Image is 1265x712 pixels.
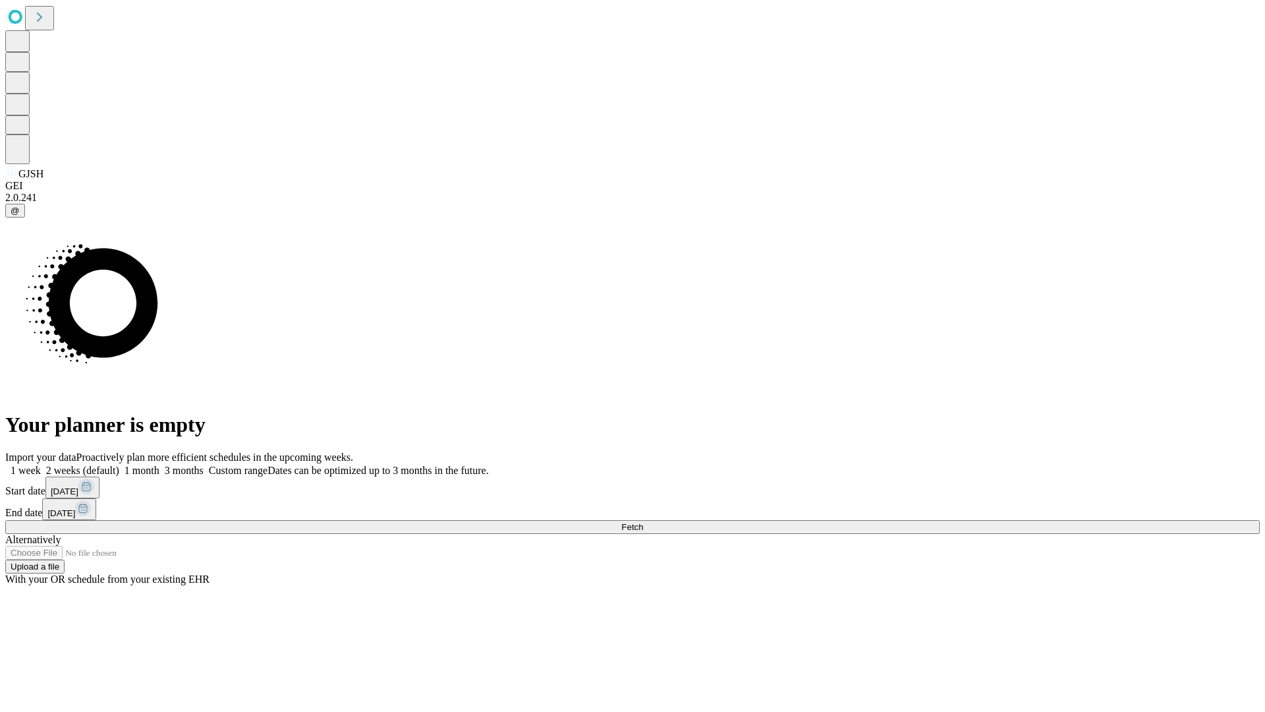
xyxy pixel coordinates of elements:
span: Import your data [5,452,76,463]
button: [DATE] [45,477,99,498]
span: Fetch [621,522,643,532]
span: 1 month [125,465,159,476]
span: Alternatively [5,534,61,545]
span: 1 week [11,465,41,476]
h1: Your planner is empty [5,413,1260,437]
button: [DATE] [42,498,96,520]
button: Fetch [5,520,1260,534]
span: With your OR schedule from your existing EHR [5,574,210,585]
span: [DATE] [51,487,78,496]
span: 2 weeks (default) [46,465,119,476]
span: 3 months [165,465,204,476]
span: Custom range [209,465,267,476]
button: @ [5,204,25,218]
span: [DATE] [47,508,75,518]
span: @ [11,206,20,216]
div: GEI [5,180,1260,192]
div: Start date [5,477,1260,498]
span: Dates can be optimized up to 3 months in the future. [267,465,488,476]
span: GJSH [18,168,43,179]
span: Proactively plan more efficient schedules in the upcoming weeks. [76,452,353,463]
div: End date [5,498,1260,520]
button: Upload a file [5,560,65,574]
div: 2.0.241 [5,192,1260,204]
